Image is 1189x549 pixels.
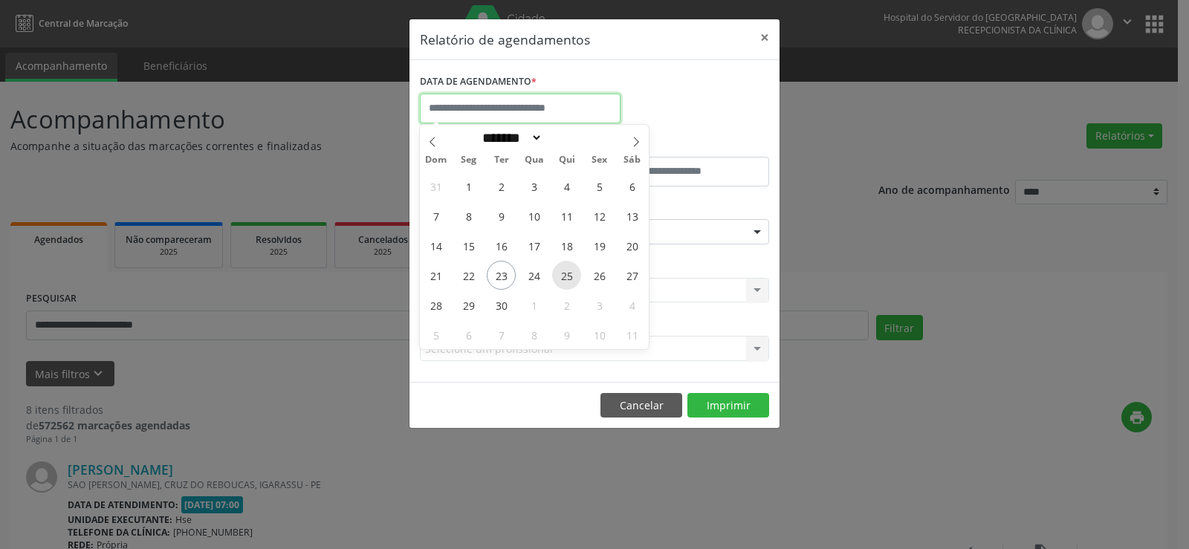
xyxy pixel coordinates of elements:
span: Dom [420,155,453,165]
span: Outubro 11, 2025 [618,320,647,349]
span: Setembro 7, 2025 [421,201,450,230]
span: Qua [518,155,551,165]
span: Outubro 2, 2025 [552,290,581,319]
span: Setembro 10, 2025 [519,201,548,230]
span: Setembro 8, 2025 [454,201,483,230]
span: Setembro 25, 2025 [552,261,581,290]
span: Outubro 5, 2025 [421,320,450,349]
label: DATA DE AGENDAMENTO [420,71,537,94]
span: Outubro 3, 2025 [585,290,614,319]
span: Setembro 23, 2025 [487,261,516,290]
span: Setembro 29, 2025 [454,290,483,319]
span: Setembro 6, 2025 [618,172,647,201]
span: Outubro 10, 2025 [585,320,614,349]
span: Agosto 31, 2025 [421,172,450,201]
h5: Relatório de agendamentos [420,30,590,49]
button: Imprimir [687,393,769,418]
span: Setembro 13, 2025 [618,201,647,230]
label: ATÉ [598,134,769,157]
span: Setembro 26, 2025 [585,261,614,290]
span: Setembro 12, 2025 [585,201,614,230]
span: Setembro 27, 2025 [618,261,647,290]
span: Setembro 19, 2025 [585,231,614,260]
span: Ter [485,155,518,165]
span: Setembro 14, 2025 [421,231,450,260]
span: Outubro 7, 2025 [487,320,516,349]
span: Setembro 2, 2025 [487,172,516,201]
span: Setembro 15, 2025 [454,231,483,260]
span: Setembro 3, 2025 [519,172,548,201]
span: Setembro 21, 2025 [421,261,450,290]
input: Year [542,130,592,146]
span: Setembro 20, 2025 [618,231,647,260]
span: Outubro 6, 2025 [454,320,483,349]
span: Setembro 11, 2025 [552,201,581,230]
span: Sex [583,155,616,165]
span: Qui [551,155,583,165]
span: Setembro 9, 2025 [487,201,516,230]
span: Setembro 22, 2025 [454,261,483,290]
select: Month [477,130,542,146]
span: Setembro 5, 2025 [585,172,614,201]
span: Seg [453,155,485,165]
span: Setembro 28, 2025 [421,290,450,319]
span: Sáb [616,155,649,165]
span: Outubro 1, 2025 [519,290,548,319]
span: Setembro 1, 2025 [454,172,483,201]
span: Setembro 30, 2025 [487,290,516,319]
span: Outubro 4, 2025 [618,290,647,319]
span: Setembro 18, 2025 [552,231,581,260]
span: Setembro 4, 2025 [552,172,581,201]
span: Outubro 8, 2025 [519,320,548,349]
span: Setembro 16, 2025 [487,231,516,260]
span: Outubro 9, 2025 [552,320,581,349]
span: Setembro 24, 2025 [519,261,548,290]
span: Setembro 17, 2025 [519,231,548,260]
button: Close [750,19,780,56]
button: Cancelar [600,393,682,418]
